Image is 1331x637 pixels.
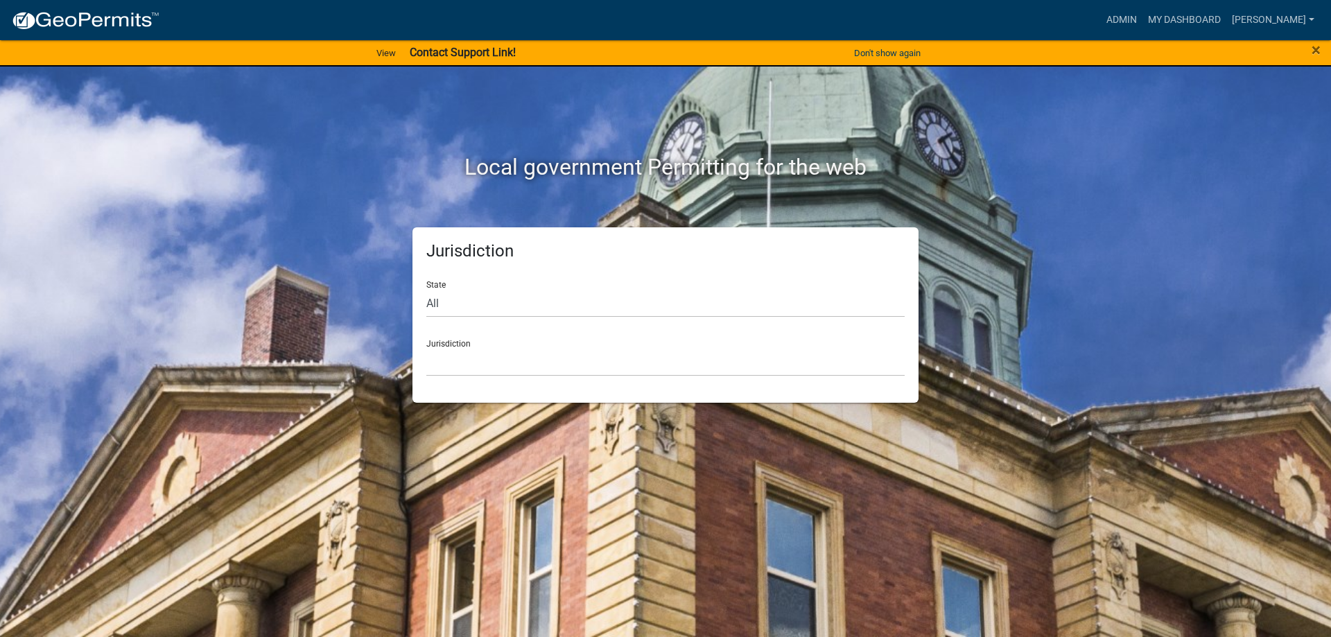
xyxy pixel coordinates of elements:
button: Close [1312,42,1321,58]
a: My Dashboard [1142,7,1226,33]
h2: Local government Permitting for the web [281,154,1050,180]
a: [PERSON_NAME] [1226,7,1320,33]
span: × [1312,40,1321,60]
strong: Contact Support Link! [410,46,516,59]
button: Don't show again [849,42,926,64]
a: Admin [1101,7,1142,33]
h5: Jurisdiction [426,241,905,261]
a: View [371,42,401,64]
